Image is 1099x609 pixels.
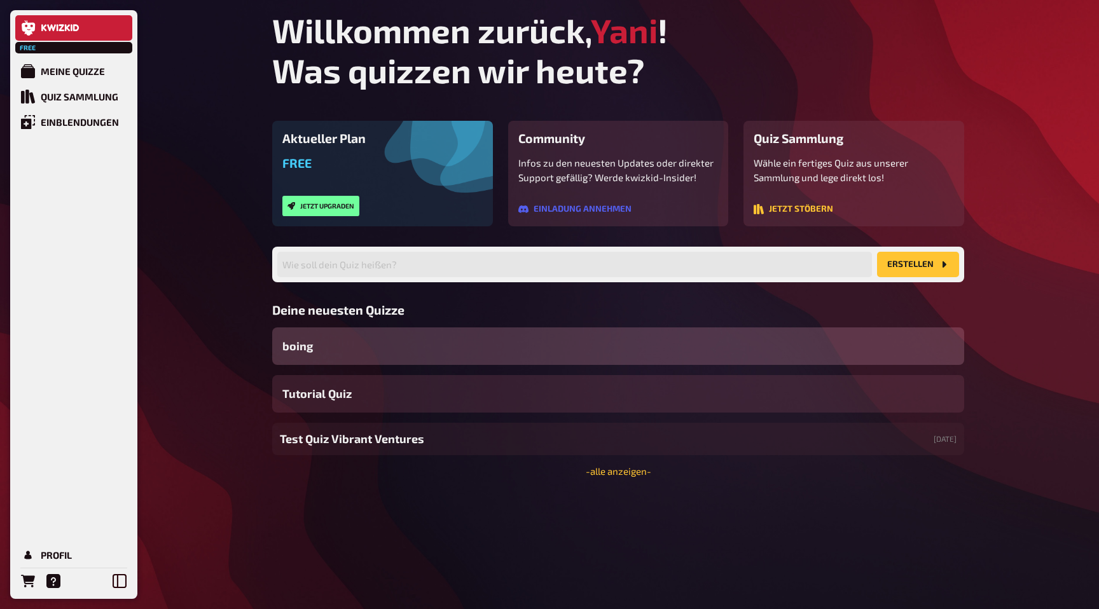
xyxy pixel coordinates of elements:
[934,434,957,444] small: [DATE]
[280,430,424,448] span: Test Quiz Vibrant Ventures
[41,549,72,561] div: Profil
[754,131,954,146] h3: Quiz Sammlung
[272,375,964,413] a: Tutorial Quiz
[282,338,313,355] span: boing
[41,568,66,594] a: Hilfe
[282,156,312,170] span: Free
[518,205,632,216] a: Einladung annehmen
[591,10,658,50] span: Yani
[41,65,105,77] div: Meine Quizze
[754,204,833,214] button: Jetzt stöbern
[272,327,964,365] a: boing
[282,131,483,146] h3: Aktueller Plan
[41,116,119,128] div: Einblendungen
[518,156,719,184] p: Infos zu den neuesten Updates oder direkter Support gefällig? Werde kwizkid-Insider!
[15,58,132,84] a: Meine Quizze
[17,44,39,51] span: Free
[518,204,632,214] button: Einladung annehmen
[272,10,964,90] h1: Willkommen zurück, ! Was quizzen wir heute?
[41,91,118,102] div: Quiz Sammlung
[282,196,359,216] button: Jetzt upgraden
[518,131,719,146] h3: Community
[277,252,872,277] input: Wie soll dein Quiz heißen?
[15,109,132,135] a: Einblendungen
[15,84,132,109] a: Quiz Sammlung
[282,385,352,402] span: Tutorial Quiz
[754,156,954,184] p: Wähle ein fertiges Quiz aus unserer Sammlung und lege direkt los!
[15,542,132,568] a: Profil
[586,465,651,477] a: -alle anzeigen-
[15,568,41,594] a: Bestellungen
[754,205,833,216] a: Jetzt stöbern
[877,252,959,277] button: Erstellen
[272,423,964,455] a: Test Quiz Vibrant Ventures[DATE]
[272,303,964,317] h3: Deine neuesten Quizze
